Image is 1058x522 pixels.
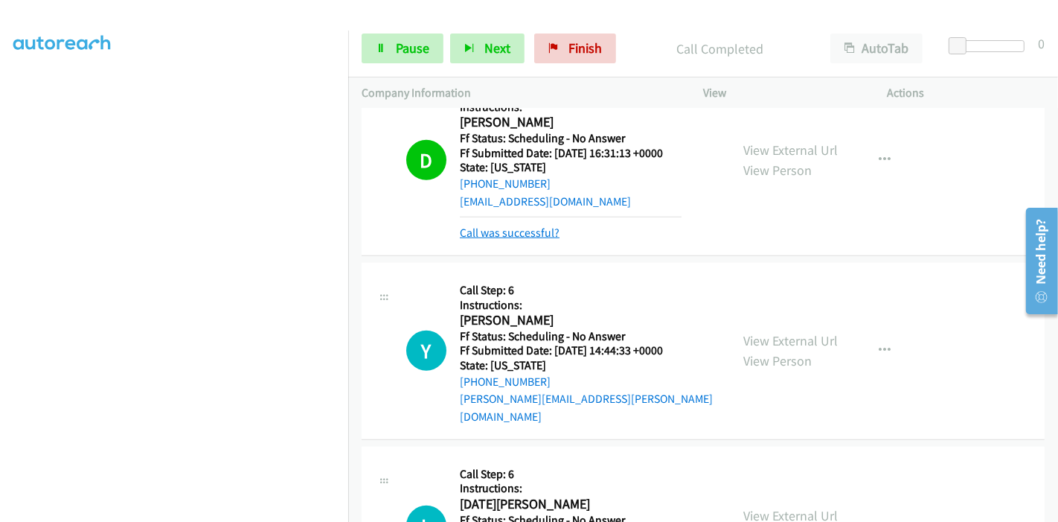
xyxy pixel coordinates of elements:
[956,40,1025,52] div: Delay between calls (in seconds)
[1016,202,1058,320] iframe: Resource Center
[460,392,713,424] a: [PERSON_NAME][EMAIL_ADDRESS][PERSON_NAME][DOMAIN_NAME]
[460,298,716,313] h5: Instructions:
[636,39,804,59] p: Call Completed
[1038,34,1045,54] div: 0
[830,34,923,63] button: AutoTab
[450,34,525,63] button: Next
[396,39,429,57] span: Pause
[460,176,551,191] a: [PHONE_NUMBER]
[460,283,716,298] h5: Call Step: 6
[460,114,682,131] h2: [PERSON_NAME]
[703,84,861,102] p: View
[406,331,446,371] h1: Y
[888,84,1045,102] p: Actions
[460,146,682,161] h5: Ff Submitted Date: [DATE] 16:31:13 +0000
[460,358,716,373] h5: State: [US_STATE]
[460,312,682,329] h2: [PERSON_NAME]
[460,160,682,175] h5: State: [US_STATE]
[362,34,443,63] a: Pause
[743,141,838,159] a: View External Url
[568,39,602,57] span: Finish
[460,375,551,389] a: [PHONE_NUMBER]
[460,481,682,496] h5: Instructions:
[743,162,812,179] a: View Person
[460,131,682,146] h5: Ff Status: Scheduling - No Answer
[460,343,716,358] h5: Ff Submitted Date: [DATE] 14:44:33 +0000
[460,467,682,482] h5: Call Step: 6
[460,194,631,209] a: [EMAIL_ADDRESS][DOMAIN_NAME]
[484,39,510,57] span: Next
[460,226,560,240] a: Call was successful?
[406,140,446,180] h1: D
[460,329,716,344] h5: Ff Status: Scheduling - No Answer
[743,352,812,369] a: View Person
[534,34,616,63] a: Finish
[362,84,676,102] p: Company Information
[743,332,838,349] a: View External Url
[460,496,682,513] h2: [DATE][PERSON_NAME]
